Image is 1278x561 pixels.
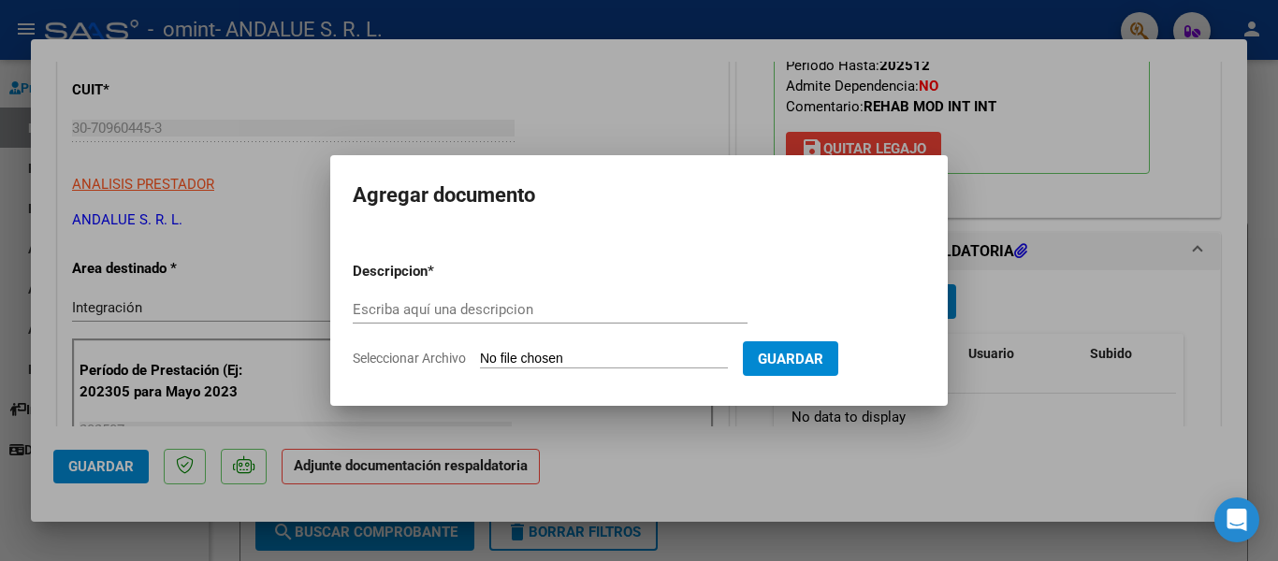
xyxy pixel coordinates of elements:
[353,261,525,282] p: Descripcion
[353,351,466,366] span: Seleccionar Archivo
[743,341,838,376] button: Guardar
[758,351,823,367] span: Guardar
[353,178,925,213] h2: Agregar documento
[1214,497,1259,542] div: Open Intercom Messenger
